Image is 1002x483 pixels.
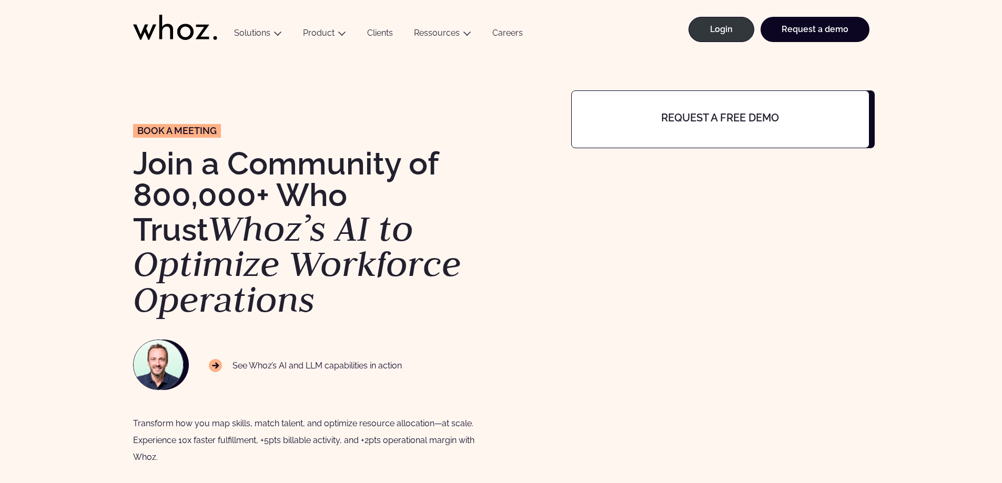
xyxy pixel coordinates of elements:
button: Solutions [224,28,292,42]
button: Product [292,28,357,42]
p: See Whoz’s AI and LLM capabilities in action [209,359,402,373]
span: Book a meeting [137,126,217,136]
h4: Request a free demo [604,112,836,124]
a: Ressources [414,28,460,38]
h1: Join a Community of 800,000+ Who Trust [133,148,491,317]
img: NAWROCKI-Thomas.jpg [134,340,183,389]
em: Whoz’s AI to Optimize Workforce Operations [133,205,461,322]
button: Ressources [403,28,482,42]
a: Product [303,28,335,38]
a: Careers [482,28,533,42]
div: Transform how you map skills, match talent, and optimize resource allocation—at scale. Experience... [133,415,491,466]
a: Login [689,17,754,42]
a: Request a demo [761,17,869,42]
a: Clients [357,28,403,42]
